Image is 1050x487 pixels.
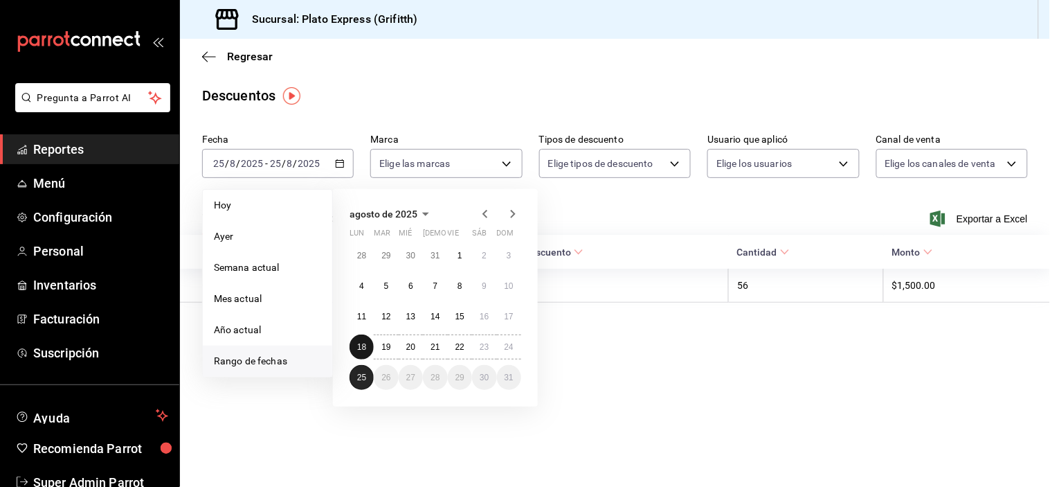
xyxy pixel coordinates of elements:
abbr: 7 de agosto de 2025 [433,281,438,291]
span: / [236,158,240,169]
span: Regresar [227,50,273,63]
span: Ayer [214,229,321,244]
abbr: 23 de agosto de 2025 [480,342,489,352]
abbr: 31 de julio de 2025 [431,251,440,260]
button: 10 de agosto de 2025 [497,274,521,299]
abbr: 2 de agosto de 2025 [482,251,487,260]
input: ---- [298,158,321,169]
button: 17 de agosto de 2025 [497,304,521,329]
span: Facturación [33,310,168,328]
button: 27 de agosto de 2025 [399,365,423,390]
h3: Sucursal: Plato Express (Grifitth) [241,11,417,28]
abbr: domingo [497,229,514,243]
button: 29 de agosto de 2025 [448,365,472,390]
button: 9 de agosto de 2025 [472,274,496,299]
img: Tooltip marker [283,87,300,105]
span: Elige las marcas [379,157,450,170]
button: 2 de agosto de 2025 [472,243,496,268]
button: 11 de agosto de 2025 [350,304,374,329]
span: Elige los canales de venta [885,157,996,170]
abbr: 29 de julio de 2025 [381,251,390,260]
button: 19 de agosto de 2025 [374,335,398,360]
button: 31 de julio de 2025 [423,243,447,268]
abbr: 25 de agosto de 2025 [357,373,366,382]
span: Reportes [33,140,168,159]
span: Elige tipos de descuento [548,157,653,170]
button: 1 de agosto de 2025 [448,243,472,268]
abbr: 15 de agosto de 2025 [455,312,464,321]
th: Orden [481,269,729,303]
span: / [225,158,229,169]
abbr: 16 de agosto de 2025 [480,312,489,321]
button: 28 de agosto de 2025 [423,365,447,390]
input: -- [287,158,293,169]
button: Pregunta a Parrot AI [15,83,170,112]
span: Personal [33,242,168,260]
span: / [282,158,286,169]
input: -- [229,158,236,169]
button: agosto de 2025 [350,206,434,222]
span: Inventarios [33,276,168,294]
span: Ayuda [33,407,150,424]
abbr: 28 de agosto de 2025 [431,373,440,382]
abbr: 28 de julio de 2025 [357,251,366,260]
span: Semana actual [214,260,321,275]
abbr: 12 de agosto de 2025 [381,312,390,321]
abbr: 19 de agosto de 2025 [381,342,390,352]
button: 4 de agosto de 2025 [350,274,374,299]
label: Tipos de descuento [539,135,691,145]
abbr: 14 de agosto de 2025 [431,312,440,321]
abbr: 24 de agosto de 2025 [505,342,514,352]
button: 5 de agosto de 2025 [374,274,398,299]
button: 29 de julio de 2025 [374,243,398,268]
span: Cantidad [737,247,790,258]
span: Monto [892,247,933,258]
abbr: 27 de agosto de 2025 [406,373,415,382]
abbr: 11 de agosto de 2025 [357,312,366,321]
abbr: 20 de agosto de 2025 [406,342,415,352]
abbr: 1 de agosto de 2025 [458,251,462,260]
abbr: 4 de agosto de 2025 [359,281,364,291]
button: 18 de agosto de 2025 [350,335,374,360]
button: 20 de agosto de 2025 [399,335,423,360]
span: - [265,158,268,169]
span: Año actual [214,323,321,337]
button: 26 de agosto de 2025 [374,365,398,390]
abbr: 30 de julio de 2025 [406,251,415,260]
button: 15 de agosto de 2025 [448,304,472,329]
abbr: 13 de agosto de 2025 [406,312,415,321]
button: 25 de agosto de 2025 [350,365,374,390]
abbr: 10 de agosto de 2025 [505,281,514,291]
span: Menú [33,174,168,193]
button: 16 de agosto de 2025 [472,304,496,329]
abbr: 5 de agosto de 2025 [384,281,389,291]
label: Fecha [202,135,354,145]
button: 8 de agosto de 2025 [448,274,472,299]
abbr: 31 de agosto de 2025 [505,373,514,382]
abbr: 9 de agosto de 2025 [482,281,487,291]
button: 14 de agosto de 2025 [423,304,447,329]
button: 22 de agosto de 2025 [448,335,472,360]
abbr: 17 de agosto de 2025 [505,312,514,321]
abbr: 29 de agosto de 2025 [455,373,464,382]
abbr: viernes [448,229,459,243]
span: Recomienda Parrot [33,439,168,458]
th: $1,500.00 [884,269,1050,303]
button: open_drawer_menu [152,36,163,47]
label: Usuario que aplicó [707,135,859,145]
abbr: 8 de agosto de 2025 [458,281,462,291]
button: Regresar [202,50,273,63]
label: Canal de venta [876,135,1028,145]
abbr: 30 de agosto de 2025 [480,373,489,382]
button: 3 de agosto de 2025 [497,243,521,268]
button: 28 de julio de 2025 [350,243,374,268]
button: 12 de agosto de 2025 [374,304,398,329]
input: ---- [240,158,264,169]
a: Pregunta a Parrot AI [10,100,170,115]
input: -- [269,158,282,169]
button: 24 de agosto de 2025 [497,335,521,360]
button: 31 de agosto de 2025 [497,365,521,390]
button: 23 de agosto de 2025 [472,335,496,360]
abbr: 3 de agosto de 2025 [507,251,512,260]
